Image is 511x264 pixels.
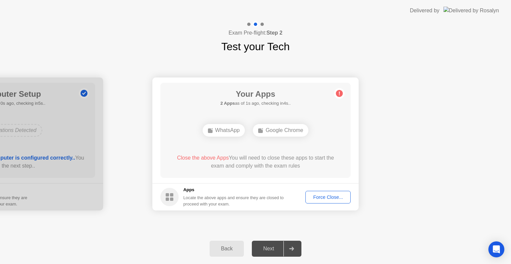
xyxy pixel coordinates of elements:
h5: Apps [183,187,284,193]
div: Next [254,246,283,252]
div: Force Close... [308,195,348,200]
div: Delivered by [410,7,439,15]
div: Locate the above apps and ensure they are closed to proceed with your exam. [183,195,284,207]
button: Back [210,241,244,257]
img: Delivered by Rosalyn [443,7,499,14]
b: Step 2 [266,30,282,36]
b: 2 Apps [220,101,235,106]
div: Open Intercom Messenger [488,241,504,257]
div: You will need to close these apps to start the exam and comply with the exam rules [170,154,341,170]
h1: Test your Tech [221,39,290,55]
button: Next [252,241,301,257]
button: Force Close... [305,191,351,203]
div: Google Chrome [253,124,308,137]
span: Close the above Apps [177,155,229,161]
h5: as of 1s ago, checking in4s.. [220,100,290,107]
h4: Exam Pre-flight: [229,29,282,37]
div: Back [212,246,242,252]
div: WhatsApp [203,124,245,137]
h1: Your Apps [220,88,290,100]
